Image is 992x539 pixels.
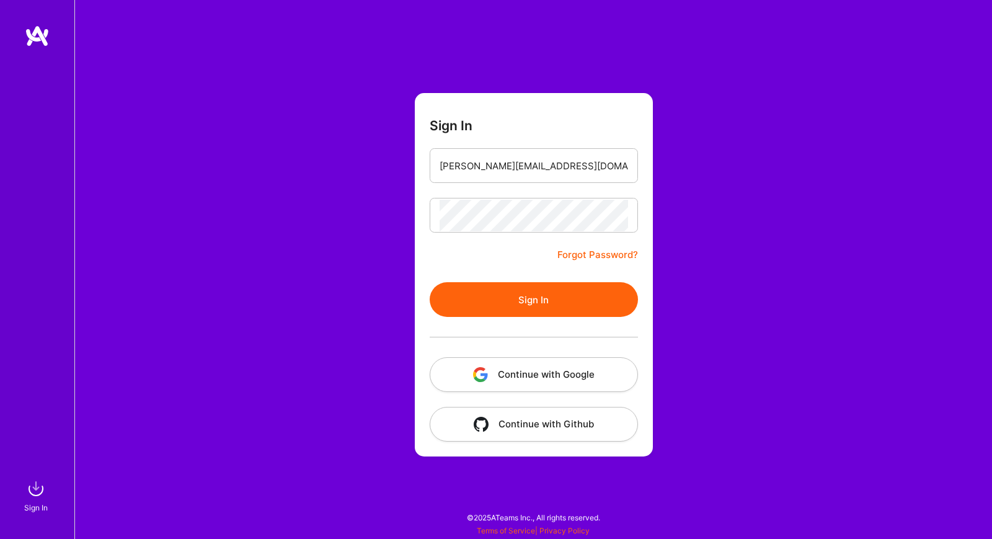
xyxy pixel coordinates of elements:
span: | [477,526,590,535]
button: Continue with Github [430,407,638,442]
button: Sign In [430,282,638,317]
a: sign inSign In [26,476,48,514]
a: Privacy Policy [539,526,590,535]
a: Terms of Service [477,526,535,535]
img: icon [474,417,489,432]
div: © 2025 ATeams Inc., All rights reserved. [74,502,992,533]
img: logo [25,25,50,47]
button: Continue with Google [430,357,638,392]
h3: Sign In [430,118,472,133]
img: sign in [24,476,48,501]
a: Forgot Password? [557,247,638,262]
div: Sign In [24,501,48,514]
img: icon [473,367,488,382]
input: Email... [440,150,628,182]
